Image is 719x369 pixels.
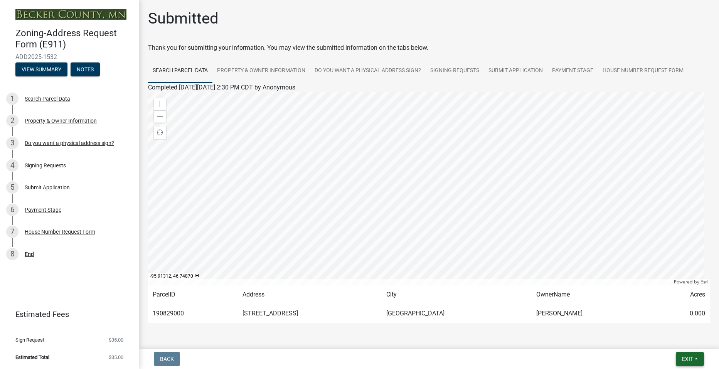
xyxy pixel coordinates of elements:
div: Property & Owner Information [25,118,97,123]
span: Sign Request [15,337,44,342]
a: Submit Application [484,59,547,83]
span: $35.00 [109,337,123,342]
h4: Zoning-Address Request Form (E911) [15,28,133,50]
div: 5 [6,181,19,194]
div: 8 [6,248,19,260]
span: Back [160,356,174,362]
td: 0.000 [655,304,710,323]
span: Completed [DATE][DATE] 2:30 PM CDT by Anonymous [148,84,295,91]
td: City [382,285,532,304]
div: 4 [6,159,19,172]
button: Exit [676,352,704,366]
a: House Number Request Form [598,59,688,83]
wm-modal-confirm: Notes [71,67,100,73]
td: [PERSON_NAME] [532,304,655,323]
div: Payment Stage [25,207,61,212]
td: 190829000 [148,304,238,323]
div: Submit Application [25,185,70,190]
td: Acres [655,285,710,304]
div: Thank you for submitting your information. You may view the submitted information on the tabs below. [148,43,710,52]
div: Do you want a physical address sign? [25,140,114,146]
button: Notes [71,62,100,76]
td: Address [238,285,382,304]
a: Payment Stage [547,59,598,83]
span: Exit [682,356,693,362]
div: Find my location [154,126,166,139]
div: 7 [6,226,19,238]
div: 6 [6,204,19,216]
img: Becker County, Minnesota [15,9,126,20]
td: ParcelID [148,285,238,304]
div: House Number Request Form [25,229,95,234]
div: Signing Requests [25,163,66,168]
div: 2 [6,115,19,127]
a: Property & Owner Information [212,59,310,83]
button: Back [154,352,180,366]
a: Search Parcel Data [148,59,212,83]
a: Esri [700,279,708,285]
div: 3 [6,137,19,149]
div: Zoom in [154,98,166,110]
div: 1 [6,93,19,105]
wm-modal-confirm: Summary [15,67,67,73]
span: $35.00 [109,355,123,360]
td: OwnerName [532,285,655,304]
span: Estimated Total [15,355,49,360]
td: [GEOGRAPHIC_DATA] [382,304,532,323]
div: Search Parcel Data [25,96,70,101]
div: Zoom out [154,110,166,123]
td: [STREET_ADDRESS] [238,304,382,323]
span: ADD2025-1532 [15,53,123,61]
a: Estimated Fees [6,307,126,322]
a: Signing Requests [426,59,484,83]
a: Do you want a physical address sign? [310,59,426,83]
h1: Submitted [148,9,219,28]
div: Powered by [672,279,710,285]
button: View Summary [15,62,67,76]
div: End [25,251,34,257]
